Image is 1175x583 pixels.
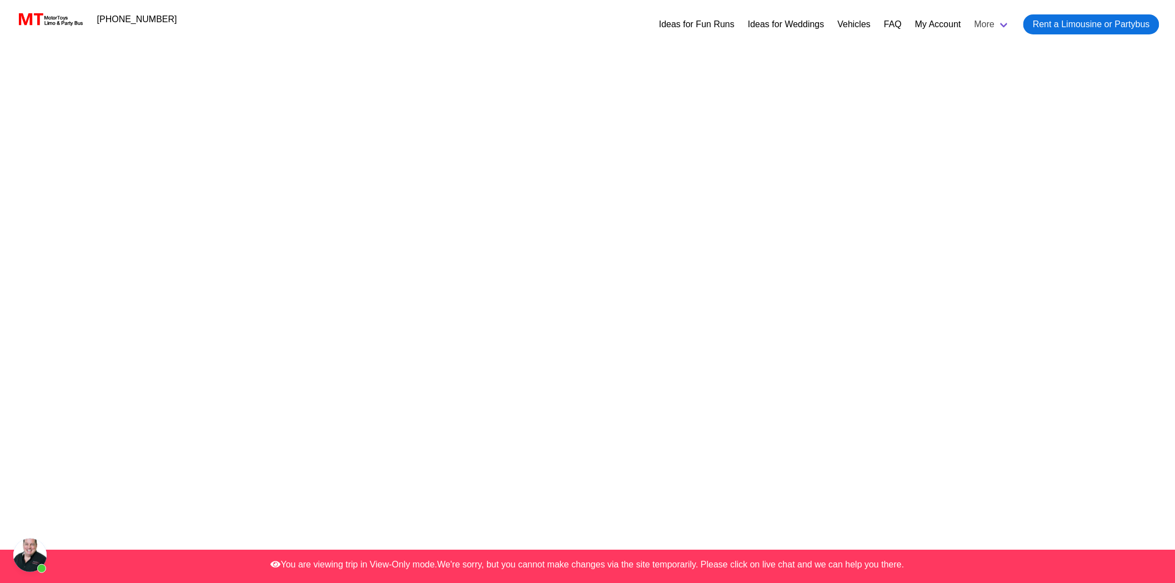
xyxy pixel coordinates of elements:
[1023,14,1159,34] a: Rent a Limousine or Partybus
[837,18,871,31] a: Vehicles
[91,8,184,31] a: [PHONE_NUMBER]
[748,18,825,31] a: Ideas for Weddings
[968,10,1017,39] a: More
[1033,18,1150,31] span: Rent a Limousine or Partybus
[884,18,902,31] a: FAQ
[659,18,735,31] a: Ideas for Fun Runs
[16,12,84,27] img: MotorToys Logo
[438,560,905,569] span: We're sorry, but you cannot make changes via the site temporarily. Please click on live chat and ...
[915,18,961,31] a: My Account
[13,539,47,572] div: Open chat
